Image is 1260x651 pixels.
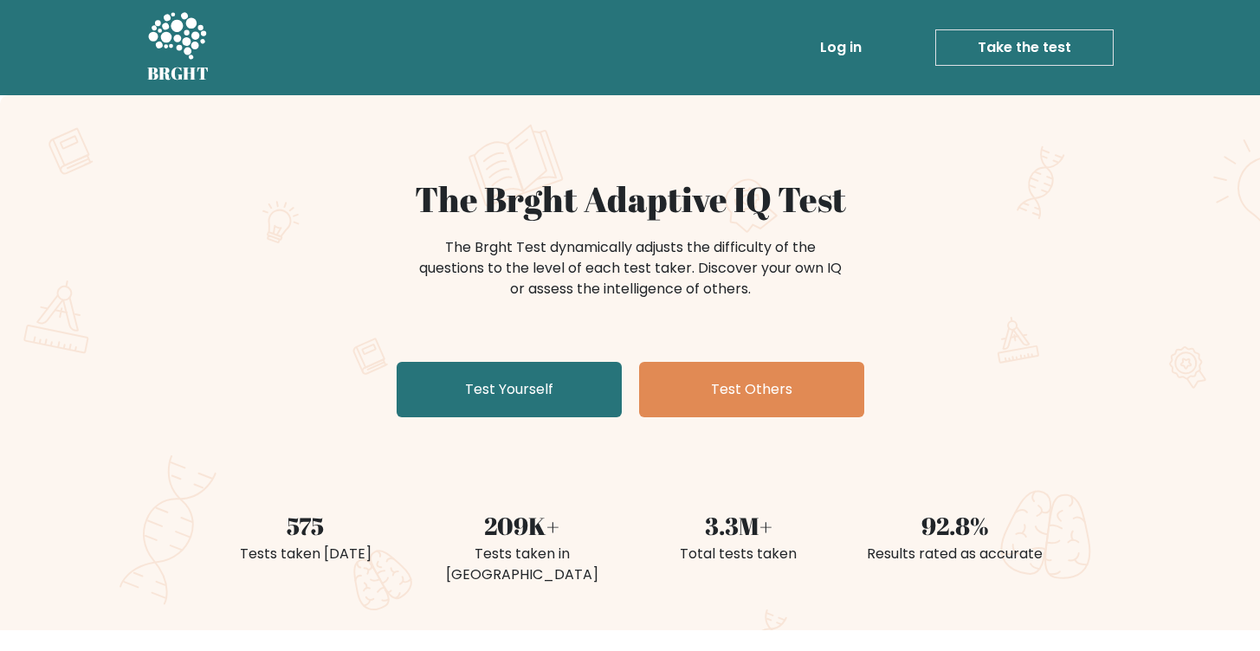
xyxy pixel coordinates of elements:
a: Test Others [639,362,864,417]
div: 209K+ [424,507,620,544]
a: BRGHT [147,7,210,88]
div: The Brght Test dynamically adjusts the difficulty of the questions to the level of each test take... [414,237,847,300]
div: Total tests taken [641,544,837,564]
h5: BRGHT [147,63,210,84]
a: Take the test [935,29,1114,66]
div: Tests taken in [GEOGRAPHIC_DATA] [424,544,620,585]
h1: The Brght Adaptive IQ Test [208,178,1053,220]
div: Results rated as accurate [857,544,1053,564]
div: 575 [208,507,404,544]
a: Log in [813,30,869,65]
div: 92.8% [857,507,1053,544]
a: Test Yourself [397,362,622,417]
div: 3.3M+ [641,507,837,544]
div: Tests taken [DATE] [208,544,404,564]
